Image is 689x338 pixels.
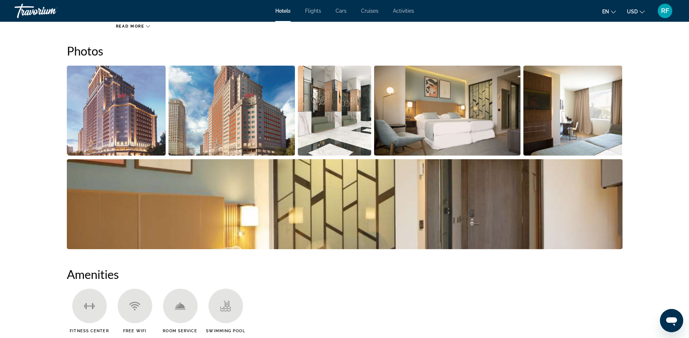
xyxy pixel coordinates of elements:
[15,1,87,20] a: Travorium
[523,65,623,156] button: Open full-screen image slider
[206,329,245,333] span: Swimming Pool
[169,65,295,156] button: Open full-screen image slider
[393,8,414,14] a: Activities
[67,65,166,156] button: Open full-screen image slider
[374,65,520,156] button: Open full-screen image slider
[305,8,321,14] a: Flights
[67,44,623,58] h2: Photos
[656,3,674,18] button: User Menu
[67,159,623,250] button: Open full-screen image slider
[602,6,616,17] button: Change language
[116,24,150,29] button: Read more
[361,8,378,14] a: Cruises
[116,24,145,29] span: Read more
[627,9,638,15] span: USD
[660,309,683,332] iframe: Button to launch messaging window
[70,329,109,333] span: Fitness Center
[602,9,609,15] span: en
[163,329,197,333] span: Room Service
[661,7,669,15] span: RF
[123,329,146,333] span: Free WiFi
[298,65,372,156] button: Open full-screen image slider
[275,8,291,14] a: Hotels
[336,8,346,14] a: Cars
[627,6,645,17] button: Change currency
[67,267,623,281] h2: Amenities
